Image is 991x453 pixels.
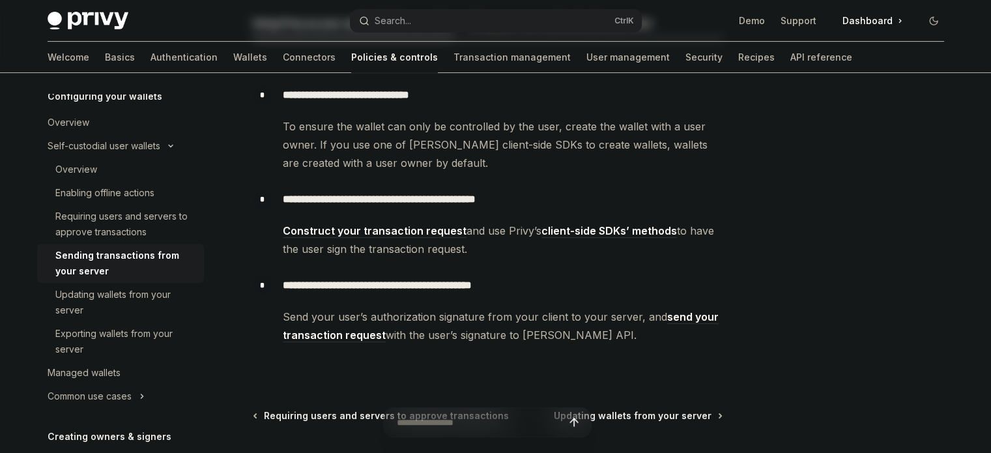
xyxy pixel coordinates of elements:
[283,117,722,172] span: To ensure the wallet can only be controlled by the user, create the wallet with a user owner. If ...
[48,388,132,404] div: Common use cases
[283,42,336,73] a: Connectors
[55,287,196,318] div: Updating wallets from your server
[453,42,571,73] a: Transaction management
[48,138,160,154] div: Self-custodial user wallets
[48,429,171,445] h5: Creating owners & signers
[832,10,913,31] a: Dashboard
[37,244,204,283] a: Sending transactions from your server
[565,413,583,431] button: Send message
[48,89,162,104] h5: Configuring your wallets
[351,42,438,73] a: Policies & controls
[55,209,196,240] div: Requiring users and servers to approve transactions
[283,224,467,238] a: Construct your transaction request
[48,365,121,381] div: Managed wallets
[350,9,642,33] button: Open search
[738,42,775,73] a: Recipes
[614,16,634,26] span: Ctrl K
[233,42,267,73] a: Wallets
[37,158,204,181] a: Overview
[923,10,944,31] button: Toggle dark mode
[37,361,204,385] a: Managed wallets
[790,42,852,73] a: API reference
[397,408,565,437] input: Ask a question...
[739,14,765,27] a: Demo
[48,42,89,73] a: Welcome
[375,13,411,29] div: Search...
[37,385,204,408] button: Toggle Common use cases section
[55,185,154,201] div: Enabling offline actions
[37,111,204,134] a: Overview
[541,224,677,238] a: client-side SDKs’ methods
[283,308,722,344] span: Send your user’s authorization signature from your client to your server, and with the user’s sig...
[48,115,89,130] div: Overview
[55,326,196,357] div: Exporting wallets from your server
[55,162,97,177] div: Overview
[105,42,135,73] a: Basics
[37,322,204,361] a: Exporting wallets from your server
[48,12,128,30] img: dark logo
[37,205,204,244] a: Requiring users and servers to approve transactions
[37,283,204,322] a: Updating wallets from your server
[842,14,893,27] span: Dashboard
[151,42,218,73] a: Authentication
[283,222,722,258] span: and use Privy’s to have the user sign the transaction request.
[55,248,196,279] div: Sending transactions from your server
[586,42,670,73] a: User management
[37,181,204,205] a: Enabling offline actions
[37,134,204,158] button: Toggle Self-custodial user wallets section
[685,42,723,73] a: Security
[781,14,816,27] a: Support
